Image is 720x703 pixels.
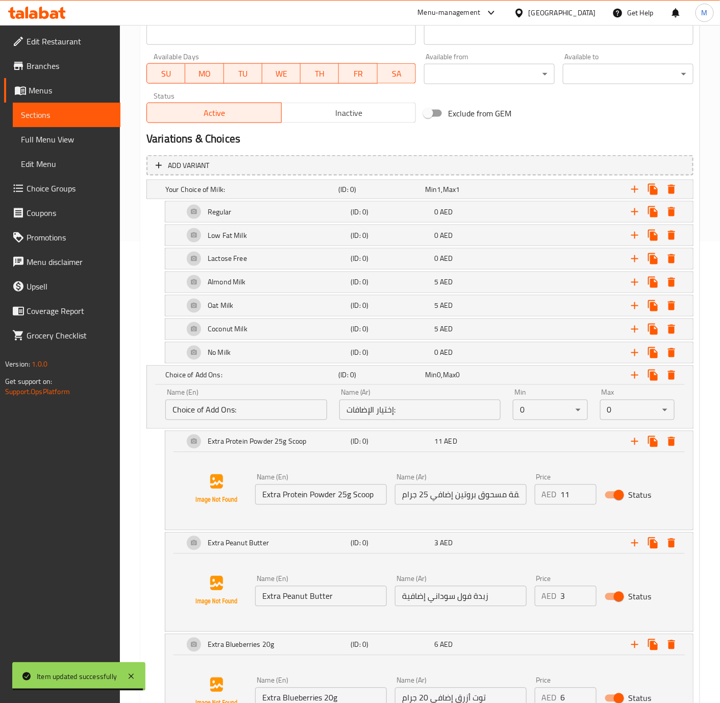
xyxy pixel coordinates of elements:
span: TH [305,66,335,81]
span: Add variant [168,159,209,172]
span: Status [629,591,652,603]
h5: (ID: 0) [351,538,430,548]
span: Inactive [286,106,412,120]
button: Delete Low Fat Milk [662,226,681,245]
span: Min [425,183,437,196]
div: , [425,370,508,380]
a: Upsell [4,274,120,299]
span: AED [440,299,453,312]
span: AED [440,229,453,242]
span: Status [629,489,652,501]
button: Add new choice [626,534,644,552]
div: Expand [165,343,693,363]
button: Delete No Milk [662,344,681,362]
span: Menus [29,84,112,96]
h5: (ID: 0) [338,370,421,380]
button: Add new choice group [626,180,644,199]
span: Sections [21,109,112,121]
input: Enter name Ar [395,484,527,505]
button: Delete Your Choice of Milk: [662,180,681,199]
a: Choice Groups [4,176,120,201]
button: Active [146,103,281,123]
button: Add new choice [626,297,644,315]
h5: (ID: 0) [351,230,430,240]
span: AED [440,276,453,289]
img: Ae5nvW7+0k+MAAAAAElFTkSuQmCC [184,456,249,522]
div: Expand [165,225,693,246]
button: Add new choice [626,250,644,268]
h5: Choice of Add Ons: [165,370,334,380]
span: Promotions [27,231,112,244]
h5: (ID: 0) [351,437,430,447]
button: Delete Extra Peanut Butter [662,534,681,552]
span: Max [443,369,456,382]
div: Expand [147,366,693,384]
a: Branches [4,54,120,78]
h5: (ID: 0) [351,254,430,264]
div: Expand [165,533,693,553]
a: Edit Restaurant [4,29,120,54]
span: 5 [434,276,438,289]
div: Expand [147,180,693,199]
div: Expand [165,431,693,452]
span: 1 [437,183,441,196]
span: Active [151,106,277,120]
div: Expand [165,635,693,655]
h5: Extra Peanut Butter [208,538,269,548]
span: AED [440,323,453,336]
div: 0 [600,400,675,420]
input: Enter name En [165,400,327,420]
div: Expand [165,202,693,222]
div: Expand [165,249,693,269]
button: Delete Oat Milk [662,297,681,315]
button: Delete Regular [662,203,681,221]
h5: (ID: 0) [351,640,430,650]
span: 0 [434,252,438,265]
span: WE [266,66,296,81]
span: AED [444,435,457,448]
a: Coverage Report [4,299,120,323]
a: Full Menu View [13,127,120,152]
span: Version: [5,357,30,371]
button: MO [185,63,224,84]
span: Get support on: [5,375,52,388]
span: SA [382,66,412,81]
h5: (ID: 0) [351,301,430,311]
button: Delete Extra Blueberries 20g [662,636,681,654]
h5: Low Fat Milk [208,230,247,240]
h5: Lactose Free [208,254,247,264]
button: Clone new choice [644,250,662,268]
button: Clone new choice [644,344,662,362]
h5: Extra Protein Powder 25g Scoop [208,437,307,447]
button: Delete Choice of Add Ons: [662,366,681,384]
button: Clone new choice [644,273,662,292]
h5: (ID: 0) [351,324,430,334]
button: Clone new choice [644,226,662,245]
input: Enter name En [255,484,387,505]
span: Exclude from GEM [448,107,511,119]
div: [GEOGRAPHIC_DATA] [529,7,596,18]
p: AED [542,489,557,501]
span: 1.0.0 [32,357,47,371]
h5: Almond Milk [208,277,246,287]
button: Clone new choice [644,297,662,315]
h5: Coconut Milk [208,324,247,334]
a: Coupons [4,201,120,225]
h5: (ID: 0) [351,277,430,287]
input: Enter name En [255,586,387,607]
div: Expand [165,296,693,316]
span: FR [343,66,373,81]
button: Add new choice [626,273,644,292]
span: Min [425,369,437,382]
button: TU [224,63,262,84]
span: 6 [434,638,438,651]
span: Coupons [27,207,112,219]
span: M [702,7,708,18]
h5: Regular [208,207,231,217]
input: Please enter price [561,484,597,505]
span: Choice Groups [27,182,112,195]
h5: No Milk [208,348,231,358]
button: Clone new choice [644,203,662,221]
h5: (ID: 0) [351,207,430,217]
span: AED [440,252,453,265]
